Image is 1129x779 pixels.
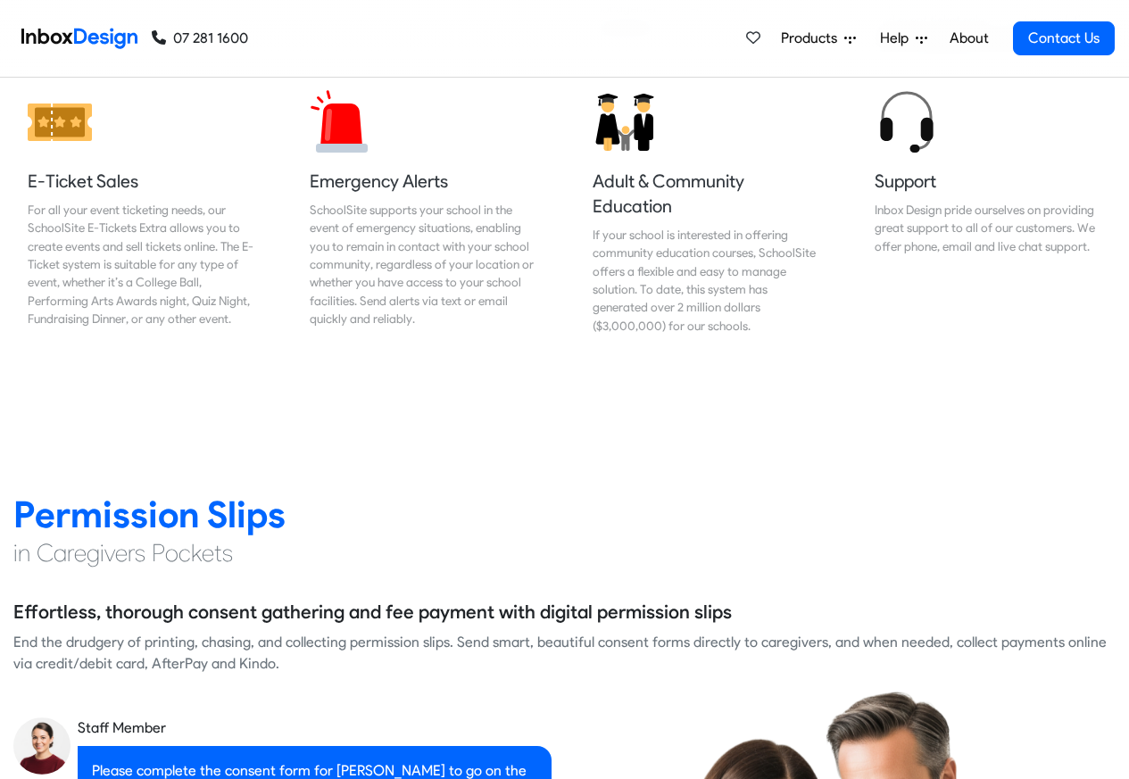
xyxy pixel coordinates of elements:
div: Inbox Design pride ourselves on providing great support to all of our customers. We offer phone, ... [875,201,1101,255]
a: Contact Us [1013,21,1115,55]
h5: Adult & Community Education [593,169,819,219]
img: 2022_01_12_icon_headset.svg [875,90,939,154]
div: End the drudgery of printing, chasing, and collecting permission slips. Send smart, beautiful con... [13,632,1116,675]
h2: Permission Slips [13,492,1116,537]
div: If your school is interested in offering community education courses, SchoolSite offers a flexibl... [593,226,819,335]
a: About [944,21,993,56]
h5: Effortless, thorough consent gathering and fee payment with digital permission slips [13,599,732,626]
h4: in Caregivers Pockets [13,537,1116,569]
a: Emergency Alerts SchoolSite supports your school in the event of emergency situations, enabling y... [295,76,551,349]
div: Staff Member [78,717,552,739]
span: Products [781,28,844,49]
a: E-Ticket Sales For all your event ticketing needs, our SchoolSite E-Tickets Extra allows you to c... [13,76,269,349]
h5: E-Ticket Sales [28,169,254,194]
img: 2022_01_12_icon_siren.svg [310,90,374,154]
div: For all your event ticketing needs, our SchoolSite E-Tickets Extra allows you to create events an... [28,201,254,328]
img: 2022_01_12_icon_adult_education.svg [593,90,657,154]
img: staff_avatar.png [13,717,71,775]
h5: Support [875,169,1101,194]
a: Adult & Community Education If your school is interested in offering community education courses,... [578,76,834,349]
a: Products [774,21,863,56]
span: Help [880,28,916,49]
h5: Emergency Alerts [310,169,536,194]
img: 2022_01_12_icon_ticket.svg [28,90,92,154]
div: SchoolSite supports your school in the event of emergency situations, enabling you to remain in c... [310,201,536,328]
a: 07 281 1600 [152,28,248,49]
a: Support Inbox Design pride ourselves on providing great support to all of our customers. We offer... [860,76,1116,349]
a: Help [873,21,934,56]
